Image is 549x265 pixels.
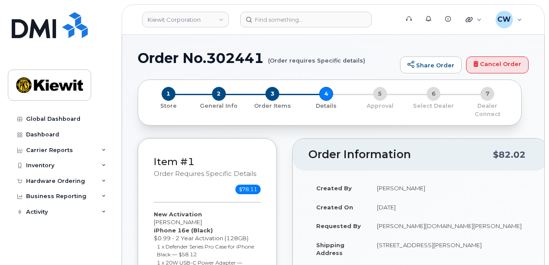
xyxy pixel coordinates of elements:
small: (Order requires Specific details) [268,50,365,64]
a: Share Order [400,56,462,74]
span: 2 [212,87,226,101]
strong: Created On [316,204,353,211]
a: Cancel Order [466,56,529,74]
small: 1 x Defender Series Pro Case for iPhone Black — $58.12 [157,243,254,258]
h2: Order Information [308,149,493,161]
p: Store [149,102,189,110]
h1: Order No.302441 [138,50,396,66]
span: $78.11 [235,185,261,194]
td: [STREET_ADDRESS][PERSON_NAME] [369,235,532,262]
td: [PERSON_NAME] [369,179,532,198]
small: Order requires Specific details [154,170,256,178]
strong: New Activation [154,211,202,218]
p: Order Items [249,102,296,110]
strong: iPhone 16e (Black) [154,227,213,234]
a: 3 Order Items [245,101,299,110]
td: [DATE] [369,198,532,217]
a: Item #1 [154,156,195,168]
span: 3 [265,87,279,101]
a: 2 General Info [192,101,246,110]
a: 1 Store [145,101,192,110]
strong: Shipping Address [316,242,344,257]
strong: Created By [316,185,352,192]
td: [PERSON_NAME][DOMAIN_NAME][PERSON_NAME] [369,216,532,235]
strong: Requested By [316,222,361,229]
div: $82.02 [493,146,526,163]
span: 1 [162,87,175,101]
p: General Info [195,102,242,110]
